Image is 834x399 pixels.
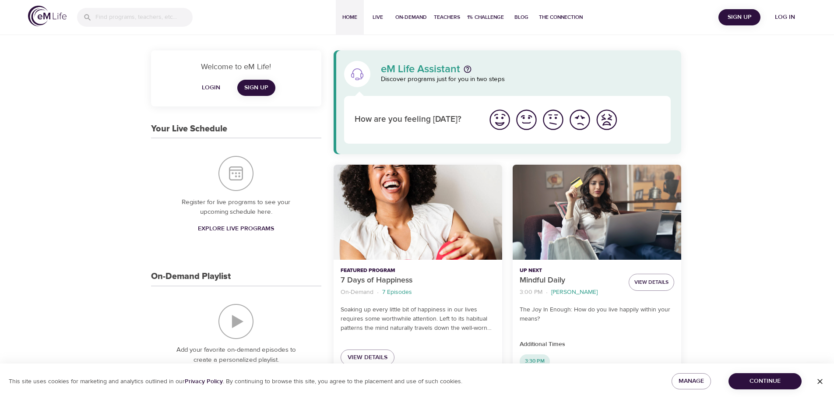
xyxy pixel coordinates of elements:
span: Login [201,82,222,93]
button: 7 Days of Happiness [334,165,502,260]
span: The Connection [539,13,583,22]
button: Continue [728,373,802,389]
p: Mindful Daily [520,275,622,286]
span: 3:30 PM [520,357,550,365]
span: Log in [767,12,802,23]
p: On-Demand [341,288,373,297]
button: Mindful Daily [513,165,681,260]
p: 7 Episodes [382,288,412,297]
p: Soaking up every little bit of happiness in our lives requires some worthwhile attention. Left to... [341,305,495,333]
h3: On-Demand Playlist [151,272,231,282]
button: Log in [764,9,806,25]
img: ok [541,108,565,132]
img: great [488,108,512,132]
span: Blog [511,13,532,22]
img: On-Demand Playlist [218,304,253,339]
a: Sign Up [237,80,275,96]
div: 3:30 PM [520,354,550,368]
button: View Details [629,274,674,291]
img: worst [595,108,619,132]
span: View Details [634,278,669,287]
p: Register for live programs to see your upcoming schedule here. [169,198,304,217]
img: logo [28,6,67,26]
input: Find programs, teachers, etc... [95,8,193,27]
p: 3:00 PM [520,288,542,297]
p: Welcome to eM Life! [162,61,311,73]
button: Sign Up [718,9,760,25]
p: How are you feeling [DATE]? [355,113,476,126]
p: The Joy In Enough: How do you live happily within your means? [520,305,674,324]
li: · [546,286,548,298]
a: Privacy Policy [185,378,223,385]
button: Login [197,80,225,96]
button: I'm feeling ok [540,106,567,133]
span: Live [367,13,388,22]
p: eM Life Assistant [381,64,460,74]
a: Explore Live Programs [194,221,278,237]
img: eM Life Assistant [350,67,364,81]
span: 1% Challenge [467,13,504,22]
p: Featured Program [341,267,495,275]
button: I'm feeling worst [593,106,620,133]
a: View Details [341,350,394,366]
h3: Your Live Schedule [151,124,227,134]
button: I'm feeling good [513,106,540,133]
span: Home [339,13,360,22]
p: Discover programs just for you in two steps [381,74,671,85]
span: Sign Up [244,82,268,93]
img: bad [568,108,592,132]
img: Your Live Schedule [218,156,253,191]
li: · [377,286,379,298]
p: Up Next [520,267,622,275]
span: View Details [348,352,387,363]
nav: breadcrumb [520,286,622,298]
span: Sign Up [722,12,757,23]
span: Manage [679,376,704,387]
button: I'm feeling bad [567,106,593,133]
p: 7 Days of Happiness [341,275,495,286]
nav: breadcrumb [341,286,495,298]
p: [PERSON_NAME] [551,288,598,297]
button: Manage [672,373,711,389]
button: I'm feeling great [486,106,513,133]
span: Explore Live Programs [198,223,274,234]
p: Add your favorite on-demand episodes to create a personalized playlist. [169,345,304,365]
p: Additional Times [520,340,674,349]
span: Continue [735,376,795,387]
img: good [514,108,538,132]
span: On-Demand [395,13,427,22]
span: Teachers [434,13,460,22]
